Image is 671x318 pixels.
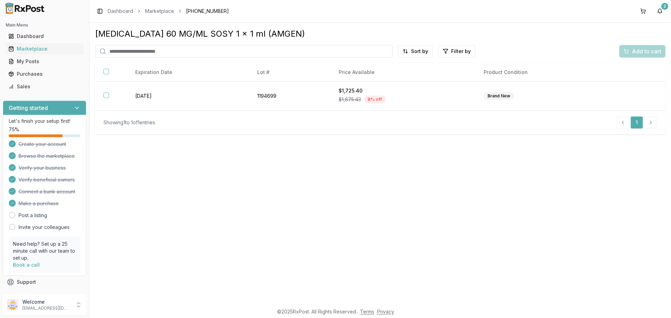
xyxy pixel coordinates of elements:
button: Support [3,276,86,288]
button: Sort by [398,45,433,58]
iframe: Intercom live chat [647,294,664,311]
a: My Posts [6,55,84,68]
h2: Main Menu [6,22,84,28]
span: Feedback [17,291,41,298]
span: Filter by [451,48,471,55]
th: Price Available [330,63,475,82]
div: Showing 1 to 1 of 1 entries [103,119,155,126]
button: Purchases [3,68,86,80]
button: 2 [654,6,665,17]
span: Browse the marketplace [19,153,75,160]
div: Purchases [8,71,81,77]
nav: breadcrumb [108,8,229,15]
span: 75 % [9,126,19,133]
span: Sort by [411,48,428,55]
h3: Getting started [9,104,48,112]
span: Make a purchase [19,200,59,207]
nav: pagination [616,116,657,129]
a: Sales [6,80,84,93]
p: Welcome [22,298,71,305]
a: Book a call [13,262,40,268]
div: Dashboard [8,33,81,40]
button: Dashboard [3,31,86,42]
th: Lot # [249,63,330,82]
img: RxPost Logo [3,3,48,14]
a: 1 [630,116,643,129]
p: Let's finish your setup first! [9,118,80,125]
div: Sales [8,83,81,90]
td: 1194699 [249,82,330,111]
div: My Posts [8,58,81,65]
button: Filter by [438,45,475,58]
div: 2 [661,3,668,10]
img: User avatar [7,299,18,310]
div: Brand New [484,92,514,100]
div: $1,725.40 [339,87,467,94]
div: 8 % off [364,96,386,103]
button: Marketplace [3,43,86,54]
span: Verify beneficial owners [19,176,75,183]
a: Terms [360,309,374,315]
th: Product Condition [475,63,613,82]
a: Dashboard [6,30,84,43]
span: Verify your business [19,164,66,171]
div: [MEDICAL_DATA] 60 MG/ML SOSY 1 x 1 ml (AMGEN) [95,28,665,39]
span: Connect a bank account [19,188,75,195]
p: Need help? Set up a 25 minute call with our team to set up. [13,241,76,261]
div: Marketplace [8,45,81,52]
span: Create your account [19,141,66,148]
p: [EMAIL_ADDRESS][DOMAIN_NAME] [22,305,71,311]
td: [DATE] [127,82,249,111]
a: Marketplace [6,43,84,55]
button: Feedback [3,288,86,301]
a: Purchases [6,68,84,80]
a: Dashboard [108,8,133,15]
button: My Posts [3,56,86,67]
th: Expiration Date [127,63,249,82]
a: Privacy [377,309,394,315]
span: $1,875.43 [339,96,361,103]
a: Post a listing [19,212,47,219]
a: Invite your colleagues [19,224,70,231]
a: Marketplace [145,8,174,15]
span: [PHONE_NUMBER] [186,8,229,15]
button: Sales [3,81,86,92]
